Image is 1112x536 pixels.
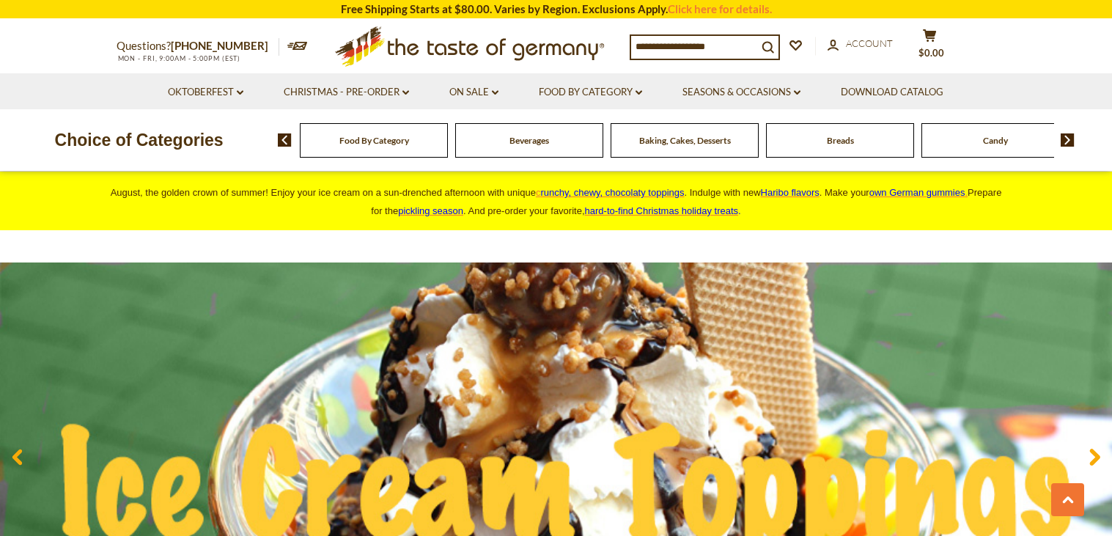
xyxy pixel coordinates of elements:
[828,36,893,52] a: Account
[398,205,463,216] a: pickling season
[841,84,943,100] a: Download Catalog
[168,84,243,100] a: Oktoberfest
[908,29,952,65] button: $0.00
[869,187,968,198] a: own German gummies.
[536,187,685,198] a: crunchy, chewy, chocolaty toppings
[682,84,800,100] a: Seasons & Occasions
[918,47,944,59] span: $0.00
[509,135,549,146] a: Beverages
[761,187,820,198] a: Haribo flavors
[284,84,409,100] a: Christmas - PRE-ORDER
[827,135,854,146] a: Breads
[111,187,1002,216] span: August, the golden crown of summer! Enjoy your ice cream on a sun-drenched afternoon with unique ...
[117,54,241,62] span: MON - FRI, 9:00AM - 5:00PM (EST)
[540,187,684,198] span: runchy, chewy, chocolaty toppings
[983,135,1008,146] a: Candy
[117,37,279,56] p: Questions?
[869,187,965,198] span: own German gummies
[639,135,731,146] a: Baking, Cakes, Desserts
[339,135,409,146] a: Food By Category
[449,84,498,100] a: On Sale
[171,39,268,52] a: [PHONE_NUMBER]
[668,2,772,15] a: Click here for details.
[846,37,893,49] span: Account
[278,133,292,147] img: previous arrow
[1061,133,1075,147] img: next arrow
[539,84,642,100] a: Food By Category
[585,205,739,216] a: hard-to-find Christmas holiday treats
[585,205,741,216] span: .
